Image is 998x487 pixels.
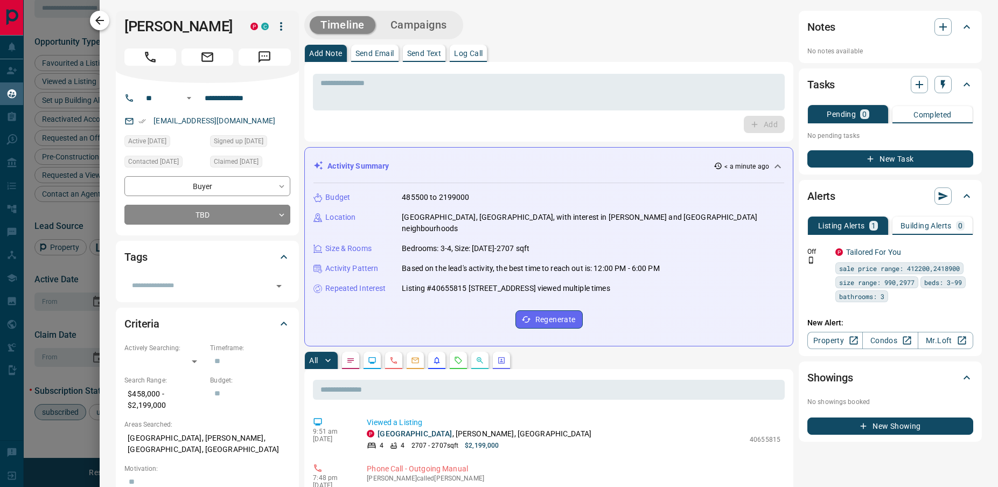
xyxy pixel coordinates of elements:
p: 0 [958,222,962,229]
p: 1 [871,222,876,229]
svg: Notes [346,356,355,365]
p: Areas Searched: [124,420,290,429]
p: Location [325,212,355,223]
div: Fri Apr 17 2020 [210,135,290,150]
p: [DATE] [313,435,351,443]
span: sale price range: 412200,2418900 [839,263,960,274]
p: 7:48 pm [313,474,351,482]
p: Budget: [210,375,290,385]
p: Pending [827,110,856,118]
p: 4 [380,441,383,450]
span: Active [DATE] [128,136,166,147]
p: Actively Searching: [124,343,205,353]
div: Sat Feb 27 2021 [124,156,205,171]
svg: Listing Alerts [432,356,441,365]
button: Open [271,279,287,294]
h2: Criteria [124,315,159,332]
p: No pending tasks [807,128,973,144]
div: Alerts [807,183,973,209]
div: Notes [807,14,973,40]
p: Activity Summary [327,161,389,172]
span: size range: 990,2977 [839,277,915,288]
p: Viewed a Listing [367,417,780,428]
p: $2,199,000 [465,441,499,450]
p: Completed [913,111,952,119]
p: 4 [401,441,404,450]
p: [PERSON_NAME] called [PERSON_NAME] [367,475,780,482]
p: No showings booked [807,397,973,407]
p: Building Alerts [901,222,952,229]
p: Based on the lead's activity, the best time to reach out is: 12:00 PM - 6:00 PM [402,263,659,274]
p: [GEOGRAPHIC_DATA], [PERSON_NAME], [GEOGRAPHIC_DATA], [GEOGRAPHIC_DATA] [124,429,290,458]
div: Sat Jan 11 2025 [124,135,205,150]
h2: Showings [807,369,853,386]
span: Message [239,48,290,66]
h1: [PERSON_NAME] [124,18,234,35]
svg: Calls [389,356,398,365]
span: beds: 3-99 [924,277,962,288]
div: TBD [124,205,290,225]
p: New Alert: [807,317,973,329]
p: Bedrooms: 3-4, Size: [DATE]-2707 sqft [402,243,529,254]
p: < a minute ago [724,162,769,171]
svg: Email Verified [138,117,146,125]
p: [GEOGRAPHIC_DATA], [GEOGRAPHIC_DATA], with interest in [PERSON_NAME] and [GEOGRAPHIC_DATA] neighb... [402,212,784,234]
p: Listing #40655815 [STREET_ADDRESS] viewed multiple times [402,283,610,294]
p: No notes available [807,46,973,56]
div: property.ca [835,248,843,256]
h2: Notes [807,18,835,36]
a: Property [807,332,863,349]
div: Criteria [124,311,290,337]
h2: Alerts [807,187,835,205]
svg: Agent Actions [497,356,506,365]
svg: Lead Browsing Activity [368,356,376,365]
p: $458,000 - $2,199,000 [124,385,205,414]
p: 40655815 [750,435,780,444]
p: 2707 - 2707 sqft [411,441,459,450]
svg: Opportunities [476,356,484,365]
p: Send Text [407,50,442,57]
p: Listing Alerts [818,222,865,229]
p: All [309,357,318,364]
h2: Tags [124,248,147,266]
button: Regenerate [515,310,583,329]
div: Fri Jan 10 2025 [210,156,290,171]
p: 485500 to 2199000 [402,192,469,203]
div: property.ca [250,23,258,30]
span: Call [124,48,176,66]
p: Off [807,247,829,256]
a: Tailored For You [846,248,901,256]
span: Signed up [DATE] [214,136,263,147]
p: Phone Call - Outgoing Manual [367,463,780,475]
span: Email [182,48,233,66]
span: Contacted [DATE] [128,156,179,167]
h2: Tasks [807,76,835,93]
p: Timeframe: [210,343,290,353]
p: Motivation: [124,464,290,474]
p: , [PERSON_NAME], [GEOGRAPHIC_DATA] [378,428,591,440]
div: condos.ca [261,23,269,30]
a: [GEOGRAPHIC_DATA] [378,429,452,438]
button: Timeline [310,16,375,34]
p: Repeated Interest [325,283,386,294]
p: Size & Rooms [325,243,372,254]
svg: Push Notification Only [807,256,815,264]
svg: Emails [411,356,420,365]
div: property.ca [367,430,374,437]
div: Buyer [124,176,290,196]
p: Add Note [309,50,342,57]
p: Activity Pattern [325,263,378,274]
a: Mr.Loft [918,332,973,349]
span: bathrooms: 3 [839,291,884,302]
p: 0 [862,110,867,118]
button: New Task [807,150,973,168]
p: 9:51 am [313,428,351,435]
p: Search Range: [124,375,205,385]
p: Log Call [454,50,483,57]
div: Tasks [807,72,973,98]
div: Tags [124,244,290,270]
a: Condos [862,332,918,349]
button: New Showing [807,418,973,435]
button: Open [183,92,196,105]
p: Budget [325,192,350,203]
